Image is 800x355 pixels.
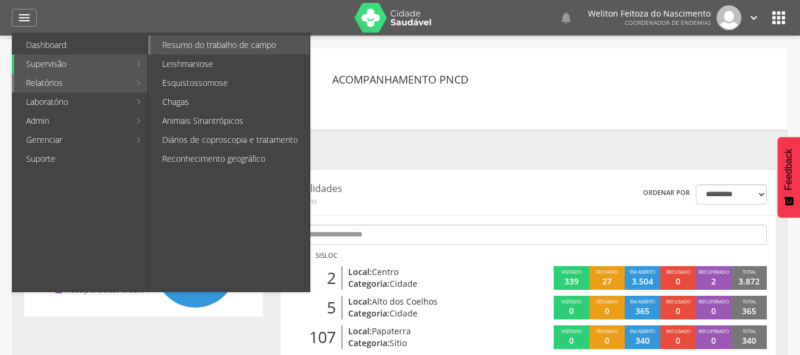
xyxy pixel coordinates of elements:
[150,149,310,168] a: Reconhecimento geográfico
[290,182,493,196] p: Localidades
[150,55,310,73] a: Leishmaniose
[743,268,756,275] span: Total
[372,266,399,277] span: Centro
[743,328,756,334] span: Total
[561,298,581,305] span: Visitado
[605,305,609,317] p: 0
[666,298,690,305] span: Recusado
[569,335,574,347] p: 0
[666,328,690,334] span: Recusado
[742,335,756,347] p: 340
[559,11,573,25] i: 
[625,18,711,27] span: Coordenador de Endemias
[332,69,468,90] header: Acompanhamento PNCD
[783,149,794,190] span: Feedback
[676,276,680,287] p: 0
[602,276,612,287] p: 27
[738,276,760,287] p: 3.872
[14,55,130,73] a: Supervisão
[605,335,609,347] p: 0
[630,268,655,275] span: Em aberto
[743,298,756,305] span: Total
[699,298,729,305] span: Recuperado
[769,8,788,27] i: 
[632,276,653,287] p: 3.504
[676,305,680,317] p: 0
[596,268,618,275] span: Fechado
[348,278,505,290] p: Categoria:
[150,73,310,92] a: Esquistossomose
[327,296,336,319] span: 5
[14,149,147,168] a: Suporte
[711,305,716,317] p: 0
[666,268,690,275] span: Recusado
[150,36,310,55] a: Resumo do trabalho de campo
[348,266,505,278] p: Local:
[348,296,505,308] p: Local:
[348,325,505,337] p: Local:
[348,337,505,349] p: Categoria:
[747,5,760,30] a: 
[390,278,417,289] span: Cidade
[150,111,310,130] a: Animais Sinantrópicos
[17,11,31,25] i: 
[309,326,336,349] span: 107
[564,276,579,287] p: 339
[596,298,618,305] span: Fechado
[316,251,338,260] p: Sisloc
[699,328,729,334] span: Recuperado
[676,335,680,347] p: 0
[327,267,336,290] span: 2
[569,305,574,317] p: 0
[561,268,581,275] span: Visitado
[596,328,618,334] span: Fechado
[14,92,130,111] a: Laboratório
[561,328,581,334] span: Visitado
[742,305,756,317] p: 365
[711,335,716,347] p: 0
[14,130,130,149] a: Gerenciar
[635,305,650,317] p: 365
[372,325,411,337] span: Papaterra
[635,335,650,347] p: 340
[348,308,505,319] p: Categoria:
[14,111,130,130] a: Admin
[711,276,716,287] p: 2
[390,337,407,348] span: Sítio
[14,73,130,92] a: Relatórios
[643,188,690,197] label: Ordenar por
[777,137,800,218] button: Feedback - Mostrar pesquisa
[290,196,493,206] span: 31 itens
[630,328,655,334] span: Em aberto
[390,308,417,319] span: Cidade
[588,9,711,18] p: Weliton Feitoza do Nascimento
[150,130,310,149] a: Diários de coproscopia e tratamento
[630,298,655,305] span: Em aberto
[699,268,729,275] span: Recuperado
[12,9,37,27] a: 
[372,296,438,307] span: Alto dos Coelhos
[14,36,147,55] a: Dashboard
[150,92,310,111] a: Chagas
[559,5,573,30] a: 
[747,11,760,24] i: 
